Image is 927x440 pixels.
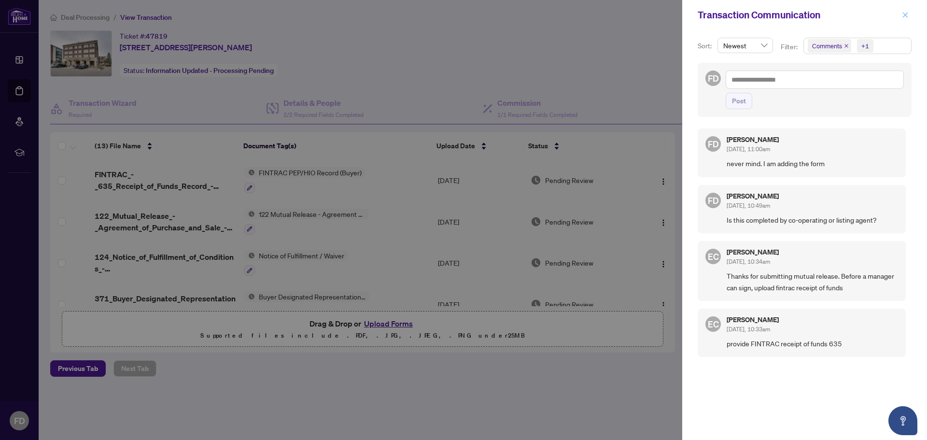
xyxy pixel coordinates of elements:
span: FD [708,194,719,207]
span: FD [708,137,719,151]
h5: [PERSON_NAME] [727,193,779,199]
p: Sort: [698,41,714,51]
p: Filter: [781,42,799,52]
span: [DATE], 10:33am [727,326,770,333]
button: Open asap [888,406,917,435]
div: +1 [861,41,869,51]
span: close [902,12,909,18]
span: EC [708,317,719,331]
span: Is this completed by co-operating or listing agent? [727,214,898,226]
span: close [844,43,849,48]
span: Comments [808,39,851,53]
h5: [PERSON_NAME] [727,136,779,143]
span: provide FINTRAC receipt of funds 635 [727,338,898,349]
h5: [PERSON_NAME] [727,249,779,255]
span: [DATE], 10:49am [727,202,770,209]
span: EC [708,250,719,263]
button: Post [726,93,752,109]
div: Transaction Communication [698,8,899,22]
span: Thanks for submitting mutual release. Before a manager can sign, upload fintrac receipt of funds [727,270,898,293]
span: Newest [723,38,767,53]
span: [DATE], 10:34am [727,258,770,265]
span: [DATE], 11:00am [727,145,770,153]
span: FD [708,71,719,85]
span: Comments [812,41,842,51]
h5: [PERSON_NAME] [727,316,779,323]
span: never mind. I am adding the form [727,158,898,169]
